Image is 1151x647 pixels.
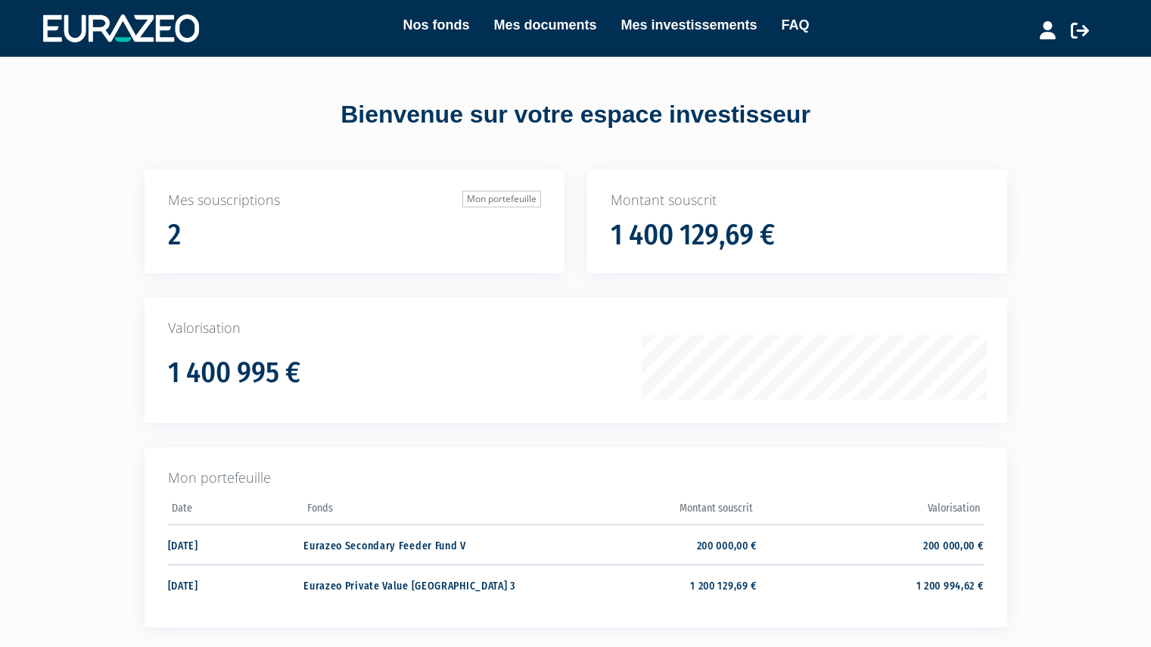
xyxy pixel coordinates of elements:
th: Fonds [303,497,530,525]
p: Mon portefeuille [168,468,984,488]
img: 1732889491-logotype_eurazeo_blanc_rvb.png [43,14,199,42]
p: Montant souscrit [611,191,984,210]
th: Date [168,497,304,525]
td: Eurazeo Private Value [GEOGRAPHIC_DATA] 3 [303,565,530,605]
a: Mes investissements [621,14,757,36]
th: Valorisation [757,497,983,525]
a: Nos fonds [403,14,469,36]
td: 1 200 994,62 € [757,565,983,605]
td: [DATE] [168,524,304,565]
td: [DATE] [168,565,304,605]
h1: 1 400 129,69 € [611,219,775,251]
p: Mes souscriptions [168,191,541,210]
a: Mon portefeuille [462,191,541,207]
a: Mes documents [493,14,596,36]
th: Montant souscrit [530,497,757,525]
td: 1 200 129,69 € [530,565,757,605]
h1: 1 400 995 € [168,357,300,389]
a: FAQ [782,14,810,36]
td: 200 000,00 € [530,524,757,565]
h1: 2 [168,219,181,251]
td: 200 000,00 € [757,524,983,565]
td: Eurazeo Secondary Feeder Fund V [303,524,530,565]
div: Bienvenue sur votre espace investisseur [110,98,1041,132]
p: Valorisation [168,319,984,338]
